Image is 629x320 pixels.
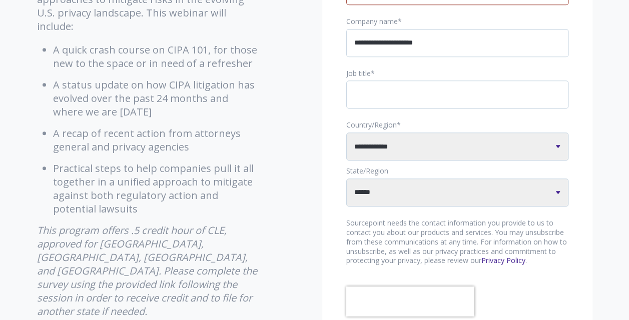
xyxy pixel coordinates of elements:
[346,166,388,175] span: State/Region
[481,255,525,265] a: Privacy Policy
[37,223,257,318] em: This program offers .5 credit hour of CLE, approved for [GEOGRAPHIC_DATA], [GEOGRAPHIC_DATA], [GE...
[53,161,260,215] li: Practical steps to help companies pull it all together in a unified approach to mitigate against ...
[346,286,474,316] iframe: reCAPTCHA
[346,120,397,129] span: Country/Region
[53,126,260,153] li: A recap of recent action from attorneys general and privacy agencies
[346,218,568,266] p: Sourcepoint needs the contact information you provide to us to contact you about our products and...
[346,68,371,78] span: Job title
[53,43,260,70] li: A quick crash course on CIPA 101, for those new to the space or in need of a refresher
[346,16,398,26] span: Company name
[53,78,260,118] li: A status update on how CIPA litigation has evolved over the past 24 months and where we are [DATE]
